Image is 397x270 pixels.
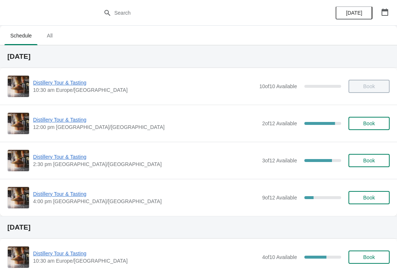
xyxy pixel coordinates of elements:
[262,254,297,260] span: 4 of 10 Available
[363,254,375,260] span: Book
[348,191,390,204] button: Book
[348,117,390,130] button: Book
[262,120,297,126] span: 2 of 12 Available
[33,198,258,205] span: 4:00 pm [GEOGRAPHIC_DATA]/[GEOGRAPHIC_DATA]
[363,120,375,126] span: Book
[262,195,297,201] span: 9 of 12 Available
[259,83,297,89] span: 10 of 10 Available
[348,154,390,167] button: Book
[363,158,375,163] span: Book
[33,86,255,94] span: 10:30 am Europe/[GEOGRAPHIC_DATA]
[4,29,37,42] span: Schedule
[348,251,390,264] button: Book
[33,116,258,123] span: Distillery Tour & Tasting
[33,190,258,198] span: Distillery Tour & Tasting
[33,250,258,257] span: Distillery Tour & Tasting
[8,113,29,134] img: Distillery Tour & Tasting | | 12:00 pm Europe/London
[8,150,29,171] img: Distillery Tour & Tasting | | 2:30 pm Europe/London
[33,161,258,168] span: 2:30 pm [GEOGRAPHIC_DATA]/[GEOGRAPHIC_DATA]
[33,79,255,86] span: Distillery Tour & Tasting
[33,153,258,161] span: Distillery Tour & Tasting
[8,76,29,97] img: Distillery Tour & Tasting | | 10:30 am Europe/London
[33,257,258,264] span: 10:30 am Europe/[GEOGRAPHIC_DATA]
[7,53,390,60] h2: [DATE]
[262,158,297,163] span: 3 of 12 Available
[7,224,390,231] h2: [DATE]
[346,10,362,16] span: [DATE]
[363,195,375,201] span: Book
[40,29,59,42] span: All
[33,123,258,131] span: 12:00 pm [GEOGRAPHIC_DATA]/[GEOGRAPHIC_DATA]
[8,246,29,268] img: Distillery Tour & Tasting | | 10:30 am Europe/London
[114,6,298,19] input: Search
[8,187,29,208] img: Distillery Tour & Tasting | | 4:00 pm Europe/London
[336,6,372,19] button: [DATE]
